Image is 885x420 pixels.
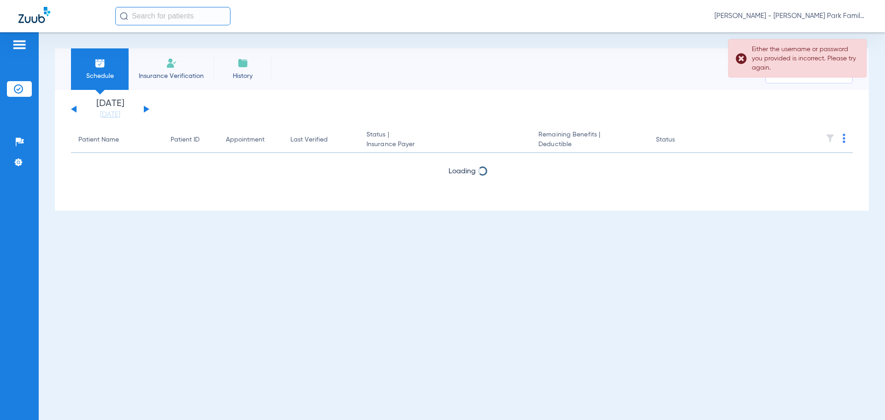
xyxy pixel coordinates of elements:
[221,71,265,81] span: History
[166,58,177,69] img: Manual Insurance Verification
[714,12,867,21] span: [PERSON_NAME] - [PERSON_NAME] Park Family Dentistry
[752,45,858,72] div: Either the username or password you provided is incorrect. Please try again.
[226,135,265,145] div: Appointment
[826,134,835,143] img: filter.svg
[649,127,711,153] th: Status
[83,110,138,119] a: [DATE]
[226,135,276,145] div: Appointment
[359,127,531,153] th: Status |
[171,135,200,145] div: Patient ID
[115,7,230,25] input: Search for patients
[290,135,328,145] div: Last Verified
[843,134,845,143] img: group-dot-blue.svg
[531,127,648,153] th: Remaining Benefits |
[12,39,27,50] img: hamburger-icon
[120,12,128,20] img: Search Icon
[18,7,50,23] img: Zuub Logo
[538,140,641,149] span: Deductible
[78,135,119,145] div: Patient Name
[237,58,248,69] img: History
[136,71,207,81] span: Insurance Verification
[171,135,211,145] div: Patient ID
[290,135,352,145] div: Last Verified
[94,58,106,69] img: Schedule
[78,71,122,81] span: Schedule
[448,168,476,175] span: Loading
[78,135,156,145] div: Patient Name
[83,99,138,119] li: [DATE]
[366,140,524,149] span: Insurance Payer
